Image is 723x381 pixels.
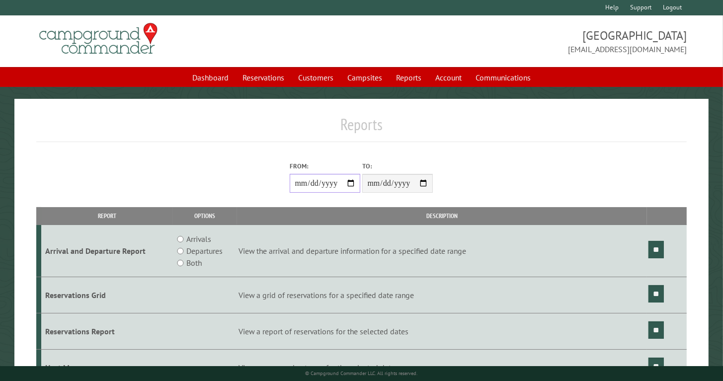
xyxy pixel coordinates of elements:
h1: Reports [36,115,687,142]
a: Communications [470,68,537,87]
th: Description [237,207,647,225]
label: From: [290,161,360,171]
label: Departures [186,245,223,257]
th: Options [173,207,237,225]
a: Reports [390,68,427,87]
label: Both [186,257,202,269]
img: Campground Commander [36,19,161,58]
th: Report [41,207,173,225]
td: View a report of reservations for the selected dates [237,313,647,349]
small: © Campground Commander LLC. All rights reserved. [305,370,417,377]
td: Arrival and Departure Report [41,225,173,277]
a: Campsites [341,68,388,87]
a: Customers [292,68,339,87]
td: Reservations Grid [41,277,173,313]
a: Dashboard [186,68,235,87]
td: Reservations Report [41,313,173,349]
a: Account [429,68,468,87]
td: View the arrival and departure information for a specified date range [237,225,647,277]
label: Arrivals [186,233,211,245]
td: View a grid of reservations for a specified date range [237,277,647,313]
a: Reservations [237,68,290,87]
span: [GEOGRAPHIC_DATA] [EMAIL_ADDRESS][DOMAIN_NAME] [362,27,687,55]
label: To: [362,161,433,171]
